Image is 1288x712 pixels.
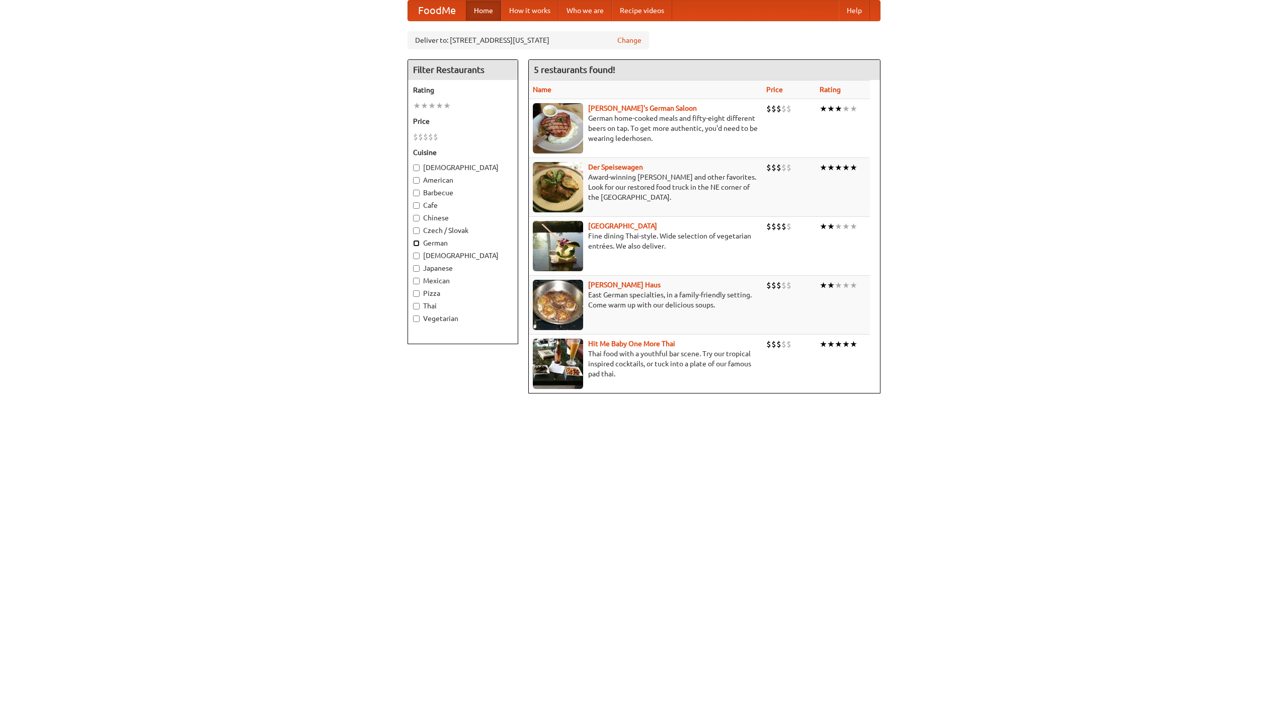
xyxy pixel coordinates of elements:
a: Change [617,35,641,45]
li: ★ [820,162,827,173]
label: [DEMOGRAPHIC_DATA] [413,163,513,173]
input: Chinese [413,215,420,221]
li: $ [776,339,781,350]
h4: Filter Restaurants [408,60,518,80]
input: [DEMOGRAPHIC_DATA] [413,253,420,259]
li: ★ [835,339,842,350]
a: Name [533,86,551,94]
li: $ [771,280,776,291]
li: $ [781,339,786,350]
input: Pizza [413,290,420,297]
label: Mexican [413,276,513,286]
li: ★ [421,100,428,111]
input: Vegetarian [413,315,420,322]
input: Japanese [413,265,420,272]
li: $ [423,131,428,142]
li: $ [433,131,438,142]
li: ★ [827,221,835,232]
a: Price [766,86,783,94]
li: ★ [820,103,827,114]
img: esthers.jpg [533,103,583,153]
li: ★ [850,221,857,232]
b: Der Speisewagen [588,163,643,171]
label: Thai [413,301,513,311]
li: $ [418,131,423,142]
li: $ [413,131,418,142]
li: ★ [827,339,835,350]
img: speisewagen.jpg [533,162,583,212]
li: ★ [850,280,857,291]
li: ★ [842,221,850,232]
p: Thai food with a youthful bar scene. Try our tropical inspired cocktails, or tuck into a plate of... [533,349,758,379]
li: $ [786,162,791,173]
li: $ [766,221,771,232]
li: $ [766,339,771,350]
li: ★ [842,162,850,173]
label: Chinese [413,213,513,223]
a: Hit Me Baby One More Thai [588,340,675,348]
input: Cafe [413,202,420,209]
li: ★ [827,162,835,173]
li: ★ [850,339,857,350]
a: [PERSON_NAME]'s German Saloon [588,104,697,112]
a: [PERSON_NAME] Haus [588,281,661,289]
label: Japanese [413,263,513,273]
li: ★ [413,100,421,111]
label: Barbecue [413,188,513,198]
li: $ [776,103,781,114]
li: ★ [835,162,842,173]
p: German home-cooked meals and fifty-eight different beers on tap. To get more authentic, you'd nee... [533,113,758,143]
a: Rating [820,86,841,94]
img: babythai.jpg [533,339,583,389]
input: [DEMOGRAPHIC_DATA] [413,165,420,171]
li: ★ [820,280,827,291]
div: Deliver to: [STREET_ADDRESS][US_STATE] [408,31,649,49]
li: ★ [842,103,850,114]
li: $ [786,221,791,232]
li: ★ [443,100,451,111]
p: Award-winning [PERSON_NAME] and other favorites. Look for our restored food truck in the NE corne... [533,172,758,202]
a: Help [839,1,870,21]
a: [GEOGRAPHIC_DATA] [588,222,657,230]
h5: Rating [413,85,513,95]
li: ★ [827,103,835,114]
li: ★ [428,100,436,111]
label: Pizza [413,288,513,298]
li: $ [786,103,791,114]
li: ★ [835,103,842,114]
input: German [413,240,420,247]
li: $ [781,280,786,291]
a: Who we are [558,1,612,21]
input: American [413,177,420,184]
a: Recipe videos [612,1,672,21]
li: ★ [835,221,842,232]
label: German [413,238,513,248]
h5: Price [413,116,513,126]
input: Czech / Slovak [413,227,420,234]
input: Mexican [413,278,420,284]
label: [DEMOGRAPHIC_DATA] [413,251,513,261]
li: $ [786,339,791,350]
li: $ [766,280,771,291]
li: $ [766,103,771,114]
label: Cafe [413,200,513,210]
li: $ [771,221,776,232]
li: ★ [850,103,857,114]
label: Czech / Slovak [413,225,513,235]
img: kohlhaus.jpg [533,280,583,330]
li: ★ [820,221,827,232]
li: $ [776,162,781,173]
ng-pluralize: 5 restaurants found! [534,65,615,74]
li: ★ [842,339,850,350]
a: FoodMe [408,1,466,21]
li: $ [776,280,781,291]
li: ★ [827,280,835,291]
a: How it works [501,1,558,21]
li: ★ [820,339,827,350]
li: $ [771,103,776,114]
input: Barbecue [413,190,420,196]
img: satay.jpg [533,221,583,271]
li: ★ [835,280,842,291]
